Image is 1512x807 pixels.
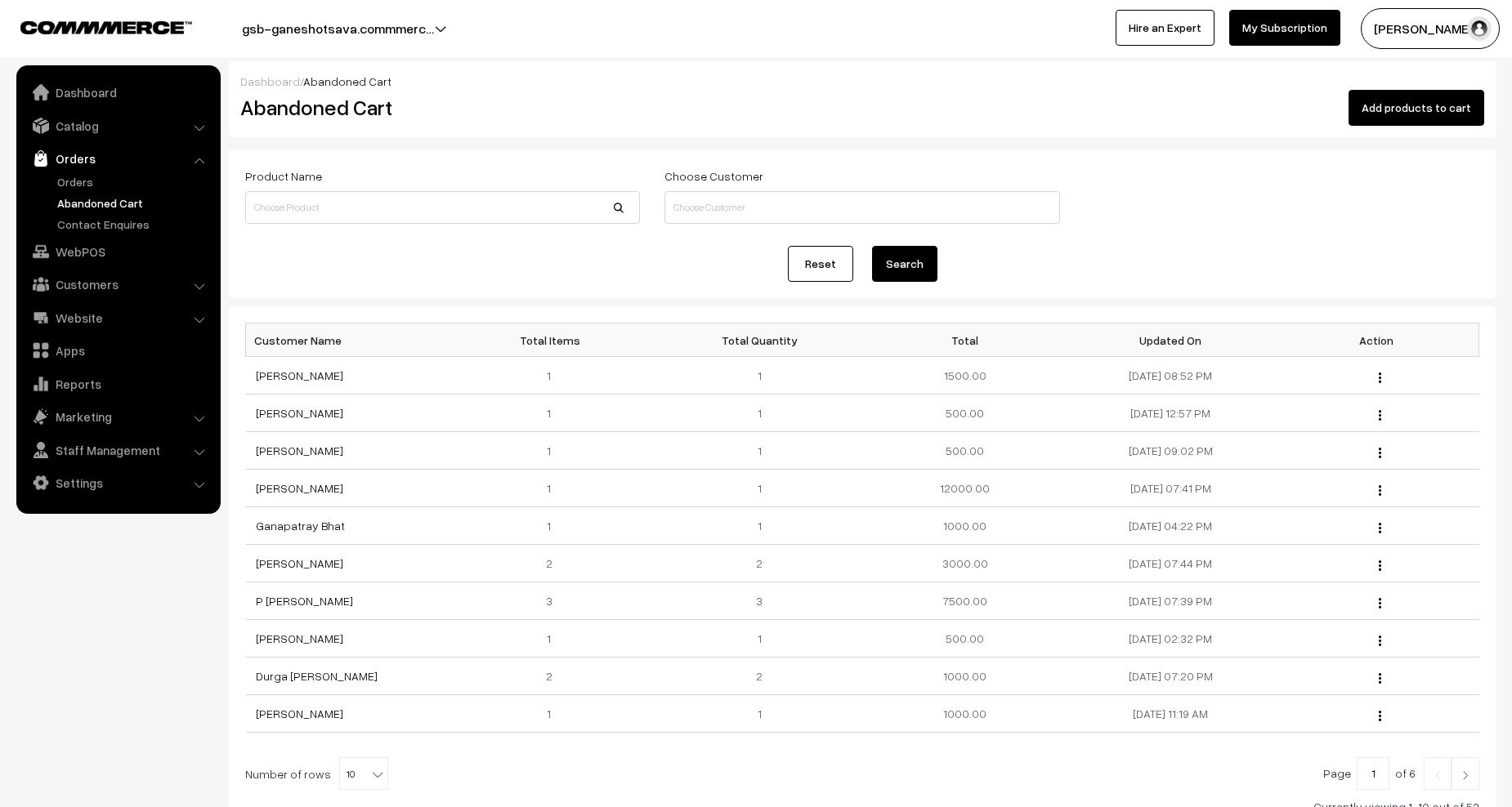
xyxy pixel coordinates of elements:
a: Orders [53,173,215,190]
a: [PERSON_NAME] [256,406,343,420]
td: 500.00 [862,620,1068,658]
th: Total Items [451,323,657,357]
td: 1 [657,620,863,658]
a: Customers [20,270,215,299]
img: Menu [1379,410,1381,421]
img: Left [1430,770,1445,780]
div: / [240,73,1484,90]
td: 2 [657,545,863,582]
button: [PERSON_NAME] [1361,8,1500,49]
th: Updated On [1068,323,1274,357]
td: 1 [657,432,863,470]
img: user [1467,16,1492,41]
a: [PERSON_NAME] [256,444,343,457]
td: 500.00 [862,432,1068,470]
a: Orders [20,144,215,173]
h2: Abandoned Cart [240,95,638,120]
a: Abandoned Cart [53,194,215,212]
th: Total [862,323,1068,357]
a: Apps [20,336,215,365]
a: Dashboard [240,74,300,88]
td: [DATE] 02:32 PM [1068,620,1274,658]
td: 1000.00 [862,695,1068,733]
th: Customer Name [246,323,452,357]
td: 1 [451,620,657,658]
button: Add products to cart [1349,90,1484,126]
img: Menu [1379,448,1381,458]
td: [DATE] 07:41 PM [1068,470,1274,507]
a: Contact Enquires [53,216,215,233]
a: WebPOS [20,237,215,266]
td: 1 [451,695,657,733]
td: [DATE] 11:19 AM [1068,695,1274,733]
span: Number of rows [245,765,331,782]
td: 1000.00 [862,658,1068,695]
th: Action [1273,323,1479,357]
img: COMMMERCE [20,21,192,33]
img: Menu [1379,372,1381,383]
td: 1000.00 [862,507,1068,545]
button: Search [872,246,937,282]
td: 12000.00 [862,470,1068,507]
a: Ganapatray Bhat [256,519,345,533]
td: [DATE] 12:57 PM [1068,395,1274,432]
td: 1 [451,507,657,545]
img: Menu [1379,485,1381,496]
label: Product Name [245,167,322,185]
a: [PERSON_NAME] [256,707,343,720]
span: 10 [339,757,388,790]
a: Reports [20,369,215,399]
a: Catalog [20,111,215,140]
img: Menu [1379,560,1381,571]
a: [PERSON_NAME] [256,556,343,570]
a: Dashboard [20,78,215,107]
td: [DATE] 07:39 PM [1068,582,1274,620]
td: 1500.00 [862,357,1068,395]
a: My Subscription [1229,10,1340,46]
td: [DATE] 04:22 PM [1068,507,1274,545]
span: Page [1323,766,1351,780]
td: 1 [657,695,863,733]
td: 1 [657,357,863,395]
td: 1 [657,395,863,432]
img: Menu [1379,598,1381,609]
td: [DATE] 08:52 PM [1068,357,1274,395]
td: 3 [451,582,657,620]
img: Menu [1379,711,1381,721]
img: Right [1458,770,1473,780]
td: 7500.00 [862,582,1068,620]
a: [PERSON_NAME] [256,631,343,645]
td: 1 [657,507,863,545]
td: 3 [657,582,863,620]
a: P [PERSON_NAME] [256,594,353,608]
input: Choose Product [245,191,640,224]
a: Staff Management [20,435,215,465]
td: 1 [451,395,657,432]
a: Hire an Expert [1116,10,1215,46]
td: 2 [451,545,657,582]
img: Menu [1379,523,1381,533]
img: Menu [1379,635,1381,646]
span: Abandoned Cart [303,74,391,88]
td: 1 [657,470,863,507]
label: Choose Customer [664,167,763,185]
span: of 6 [1395,766,1416,780]
td: [DATE] 09:02 PM [1068,432,1274,470]
td: 1 [451,357,657,395]
a: [PERSON_NAME] [256,368,343,382]
a: COMMMERCE [20,16,163,36]
input: Choose Customer [664,191,1059,224]
a: Reset [788,246,853,282]
td: [DATE] 07:44 PM [1068,545,1274,582]
img: Menu [1379,673,1381,684]
span: 10 [340,758,387,791]
button: gsb-ganeshotsava.commmerc… [185,8,491,49]
td: 2 [657,658,863,695]
td: 3000.00 [862,545,1068,582]
td: 1 [451,432,657,470]
th: Total Quantity [657,323,863,357]
td: 500.00 [862,395,1068,432]
a: Website [20,303,215,332]
td: 1 [451,470,657,507]
td: 2 [451,658,657,695]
